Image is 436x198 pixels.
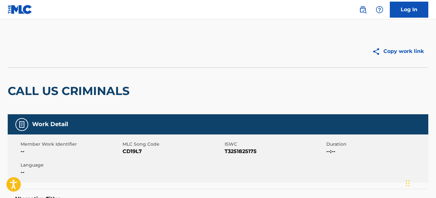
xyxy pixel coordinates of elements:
[359,6,367,13] img: search
[21,148,121,155] span: --
[21,168,121,176] span: --
[406,174,410,193] div: Arrastar
[123,141,223,148] span: MLC Song Code
[356,3,369,16] a: Public Search
[404,167,436,198] div: Widget de chat
[21,162,121,168] span: Language
[404,167,436,198] iframe: Chat Widget
[326,148,427,155] span: --:--
[368,43,428,59] button: Copy work link
[373,3,386,16] div: Help
[8,5,32,14] img: MLC Logo
[18,121,26,128] img: Work Detail
[225,141,325,148] span: ISWC
[32,121,68,128] h5: Work Detail
[372,47,383,56] img: Copy work link
[225,148,325,155] span: T3251825175
[390,2,428,18] a: Log In
[123,148,223,155] span: CD19L7
[326,141,427,148] span: Duration
[8,84,133,98] h2: CALL US CRIMINALS
[21,141,121,148] span: Member Work Identifier
[376,6,383,13] img: help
